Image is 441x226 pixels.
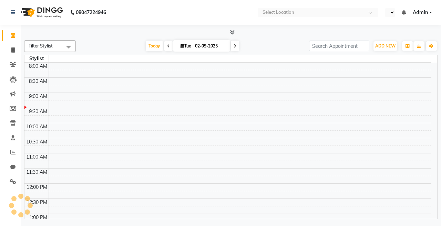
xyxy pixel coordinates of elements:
[25,138,49,146] div: 10:30 AM
[76,3,106,22] b: 08047224946
[25,169,49,176] div: 11:30 AM
[309,41,369,51] input: Search Appointment
[24,55,49,62] div: Stylist
[25,153,49,161] div: 11:00 AM
[28,78,49,85] div: 8:30 AM
[28,63,49,70] div: 8:00 AM
[28,108,49,115] div: 9:30 AM
[375,43,396,49] span: ADD NEW
[25,184,49,191] div: 12:00 PM
[28,93,49,100] div: 9:00 AM
[373,41,397,51] button: ADD NEW
[179,43,193,49] span: Tue
[146,41,163,51] span: Today
[193,41,227,51] input: 2025-09-02
[413,9,428,16] span: Admin
[25,199,49,206] div: 12:30 PM
[25,123,49,130] div: 10:00 AM
[18,3,65,22] img: logo
[28,214,49,221] div: 1:00 PM
[29,43,53,49] span: Filter Stylist
[263,9,294,16] div: Select Location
